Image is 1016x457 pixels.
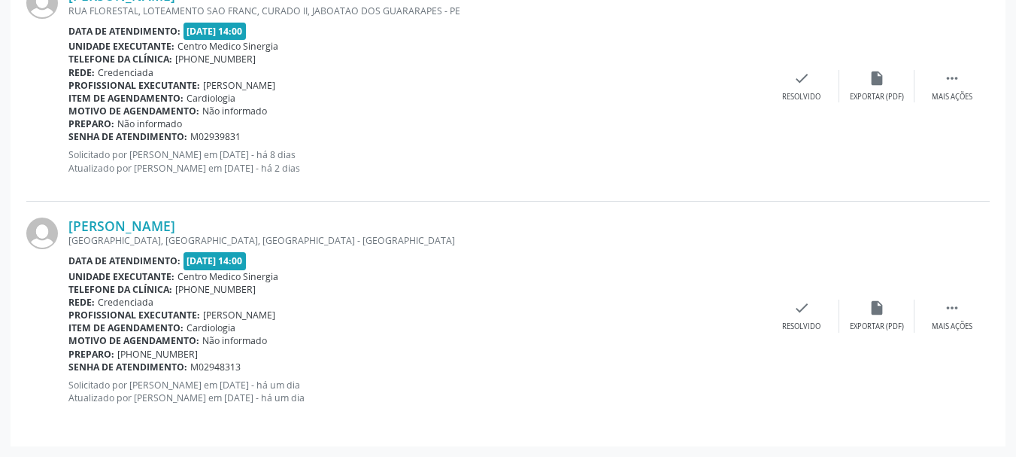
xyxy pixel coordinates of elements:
[187,321,235,334] span: Cardiologia
[68,130,187,143] b: Senha de atendimento:
[68,66,95,79] b: Rede:
[202,334,267,347] span: Não informado
[68,348,114,361] b: Preparo:
[68,283,172,296] b: Telefone da clínica:
[190,130,241,143] span: M02939831
[850,321,904,332] div: Exportar (PDF)
[68,117,114,130] b: Preparo:
[68,309,200,321] b: Profissional executante:
[175,283,256,296] span: [PHONE_NUMBER]
[68,334,199,347] b: Motivo de agendamento:
[117,117,182,130] span: Não informado
[68,270,174,283] b: Unidade executante:
[68,361,187,373] b: Senha de atendimento:
[68,92,183,105] b: Item de agendamento:
[68,148,764,174] p: Solicitado por [PERSON_NAME] em [DATE] - há 8 dias Atualizado por [PERSON_NAME] em [DATE] - há 2 ...
[190,361,241,373] span: M02948313
[177,40,278,53] span: Centro Medico Sinergia
[117,348,198,361] span: [PHONE_NUMBER]
[68,105,199,117] b: Motivo de agendamento:
[68,254,180,267] b: Data de atendimento:
[98,296,153,309] span: Credenciada
[793,70,810,87] i: check
[68,53,172,66] b: Telefone da clínica:
[68,40,174,53] b: Unidade executante:
[187,92,235,105] span: Cardiologia
[782,92,820,102] div: Resolvido
[68,25,180,38] b: Data de atendimento:
[68,218,175,234] a: [PERSON_NAME]
[203,309,275,321] span: [PERSON_NAME]
[932,321,972,332] div: Mais ações
[98,66,153,79] span: Credenciada
[68,5,764,17] div: RUA FLORESTAL, LOTEAMENTO SAO FRANC, CURADO II, JABOATAO DOS GUARARAPES - PE
[68,379,764,404] p: Solicitado por [PERSON_NAME] em [DATE] - há um dia Atualizado por [PERSON_NAME] em [DATE] - há um...
[175,53,256,66] span: [PHONE_NUMBER]
[944,300,960,316] i: 
[68,79,200,92] b: Profissional executante:
[202,105,267,117] span: Não informado
[793,300,810,316] i: check
[68,234,764,247] div: [GEOGRAPHIC_DATA], [GEOGRAPHIC_DATA], [GEOGRAPHIC_DATA] - [GEOGRAPHIC_DATA]
[944,70,960,87] i: 
[177,270,278,283] span: Centro Medico Sinergia
[183,252,247,270] span: [DATE] 14:00
[203,79,275,92] span: [PERSON_NAME]
[869,70,885,87] i: insert_drive_file
[869,300,885,316] i: insert_drive_file
[68,321,183,334] b: Item de agendamento:
[68,296,95,309] b: Rede:
[782,321,820,332] div: Resolvido
[850,92,904,102] div: Exportar (PDF)
[183,23,247,40] span: [DATE] 14:00
[26,218,58,249] img: img
[932,92,972,102] div: Mais ações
